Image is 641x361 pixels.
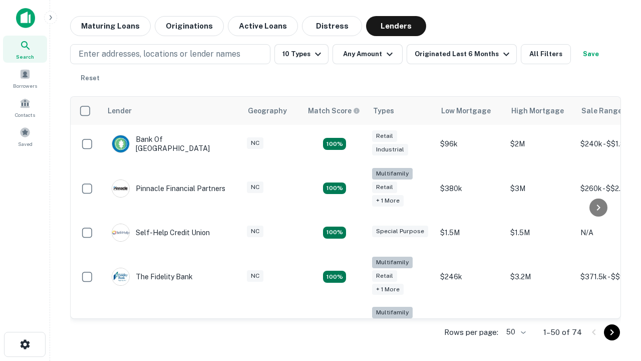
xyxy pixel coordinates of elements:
div: Matching Properties: 10, hasApolloMatch: undefined [323,271,346,283]
iframe: Chat Widget [591,249,641,297]
th: High Mortgage [505,97,575,125]
div: Multifamily [372,307,413,318]
td: $96k [435,125,505,163]
div: Pinnacle Financial Partners [112,179,225,198]
div: Lender [108,105,132,117]
a: Borrowers [3,65,47,92]
td: $380k [435,163,505,214]
button: Enter addresses, locations or lender names [70,44,270,64]
img: picture [112,268,129,285]
a: Saved [3,123,47,150]
span: Contacts [15,111,35,119]
div: Originated Last 6 Months [415,48,512,60]
button: Lenders [366,16,426,36]
img: picture [112,180,129,197]
div: Matching Properties: 16, hasApolloMatch: undefined [323,138,346,150]
button: Go to next page [604,324,620,340]
button: Distress [302,16,362,36]
a: Search [3,36,47,63]
div: Sale Range [581,105,622,117]
td: $1.5M [435,214,505,252]
td: $246.5k [435,302,505,352]
p: Rows per page: [444,326,498,338]
p: 1–50 of 74 [543,326,582,338]
div: Industrial [372,144,408,155]
button: Maturing Loans [70,16,151,36]
div: High Mortgage [511,105,564,117]
div: Special Purpose [372,226,428,237]
div: Matching Properties: 11, hasApolloMatch: undefined [323,227,346,239]
div: Self-help Credit Union [112,224,210,242]
div: NC [247,137,263,149]
div: Matching Properties: 17, hasApolloMatch: undefined [323,183,346,195]
div: + 1 more [372,195,404,207]
td: $2M [505,125,575,163]
button: Save your search to get updates of matches that match your search criteria. [575,44,607,64]
th: Capitalize uses an advanced AI algorithm to match your search with the best lender. The match sco... [302,97,367,125]
th: Low Mortgage [435,97,505,125]
div: 50 [502,325,527,339]
img: picture [112,135,129,152]
span: Search [16,53,34,61]
div: Multifamily [372,257,413,268]
span: Saved [18,140,33,148]
span: Borrowers [13,82,37,90]
button: Reset [74,68,106,88]
button: All Filters [521,44,571,64]
div: Retail [372,182,397,193]
div: Atlantic Union Bank [112,318,200,336]
button: Originations [155,16,224,36]
th: Geography [242,97,302,125]
div: Geography [248,105,287,117]
button: Active Loans [228,16,298,36]
button: 10 Types [274,44,329,64]
div: NC [247,182,263,193]
div: NC [247,226,263,237]
button: Any Amount [333,44,403,64]
th: Lender [102,97,242,125]
th: Types [367,97,435,125]
div: + 1 more [372,284,404,295]
td: $3M [505,163,575,214]
img: capitalize-icon.png [16,8,35,28]
button: Originated Last 6 Months [407,44,517,64]
td: $246k [435,252,505,302]
p: Enter addresses, locations or lender names [79,48,240,60]
a: Contacts [3,94,47,121]
div: Retail [372,130,397,142]
div: Multifamily [372,168,413,179]
h6: Match Score [308,105,358,116]
td: $9.2M [505,302,575,352]
img: picture [112,224,129,241]
td: $3.2M [505,252,575,302]
div: Capitalize uses an advanced AI algorithm to match your search with the best lender. The match sco... [308,105,360,116]
div: The Fidelity Bank [112,268,193,286]
div: NC [247,270,263,282]
div: Retail [372,270,397,282]
div: Types [373,105,394,117]
td: $1.5M [505,214,575,252]
div: Low Mortgage [441,105,491,117]
div: Bank Of [GEOGRAPHIC_DATA] [112,135,232,153]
